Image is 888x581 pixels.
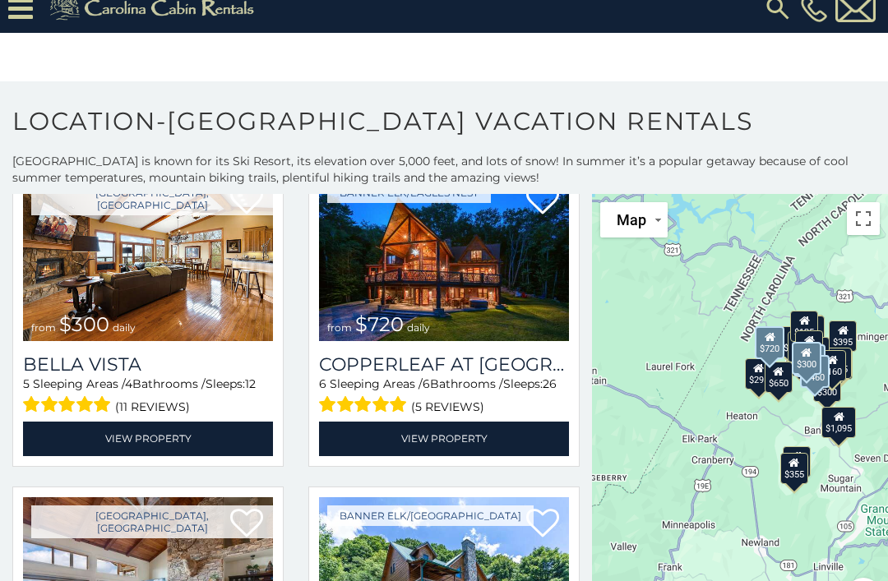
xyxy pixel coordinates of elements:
a: Add to favorites [526,184,559,219]
div: Sleeping Areas / Bathrooms / Sleeps: [319,376,569,417]
div: $425 [788,330,816,362]
span: 6 [423,376,430,391]
a: Banner Elk/[GEOGRAPHIC_DATA] [327,505,534,526]
a: Add to favorites [526,507,559,542]
span: daily [113,321,136,334]
span: Map [617,211,646,228]
span: (11 reviews) [115,396,190,417]
div: Sleeping Areas / Bathrooms / Sleeps: [23,376,273,417]
div: $300 [813,371,841,402]
span: 6 [319,376,326,391]
a: [GEOGRAPHIC_DATA], [GEOGRAPHIC_DATA] [31,182,273,215]
a: Bella Vista from $300 daily [23,174,273,342]
div: $355 [780,452,808,483]
div: $720 [755,325,784,358]
img: Copperleaf at Eagles Nest [319,174,569,342]
button: Change map style [600,202,668,237]
a: Copperleaf at Eagles Nest from $720 daily [319,174,569,342]
span: (5 reviews) [411,396,484,417]
div: $650 [765,362,793,393]
button: Toggle fullscreen view [847,202,880,235]
a: Copperleaf at [GEOGRAPHIC_DATA] [319,353,569,376]
div: $1,095 [821,407,856,438]
span: 4 [125,376,132,391]
img: Bella Vista [23,174,273,342]
span: 5 [23,376,30,391]
div: $300 [792,342,821,375]
span: daily [407,321,430,334]
a: [GEOGRAPHIC_DATA], [GEOGRAPHIC_DATA] [31,505,273,538]
h3: Copperleaf at Eagles Nest [319,353,569,376]
span: from [31,321,56,334]
div: $295 [745,357,773,389]
div: $395 [829,320,857,352]
span: $720 [355,312,404,336]
div: $435 [824,348,852,379]
div: $160 [818,350,846,381]
span: 26 [543,376,557,391]
a: Bella Vista [23,353,273,376]
a: View Property [319,422,569,455]
div: $225 [783,446,811,477]
a: View Property [23,422,273,455]
span: $300 [59,312,109,336]
div: $125 [790,310,818,341]
div: $460 [800,355,830,388]
div: $180 [795,330,823,361]
span: from [327,321,352,334]
span: 12 [245,376,256,391]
